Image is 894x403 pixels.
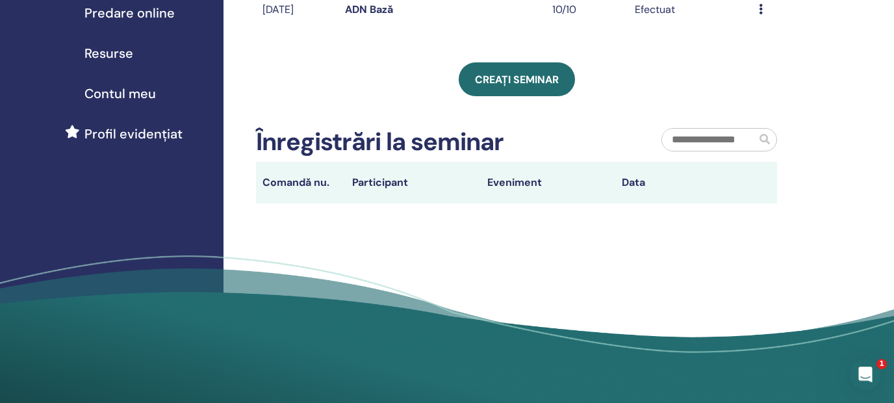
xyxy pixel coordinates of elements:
[84,3,175,23] span: Predare online
[481,162,615,203] th: Eveniment
[346,162,480,203] th: Participant
[84,84,156,103] span: Contul meu
[84,44,133,63] span: Resurse
[850,359,881,390] iframe: Intercom live chat
[345,3,393,16] a: ADN Bază
[256,127,504,157] h2: Înregistrări la seminar
[475,73,559,86] span: Creați seminar
[256,162,346,203] th: Comandă nu.
[876,359,887,369] span: 1
[459,62,575,96] a: Creați seminar
[84,124,183,144] span: Profil evidențiat
[615,162,750,203] th: Data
